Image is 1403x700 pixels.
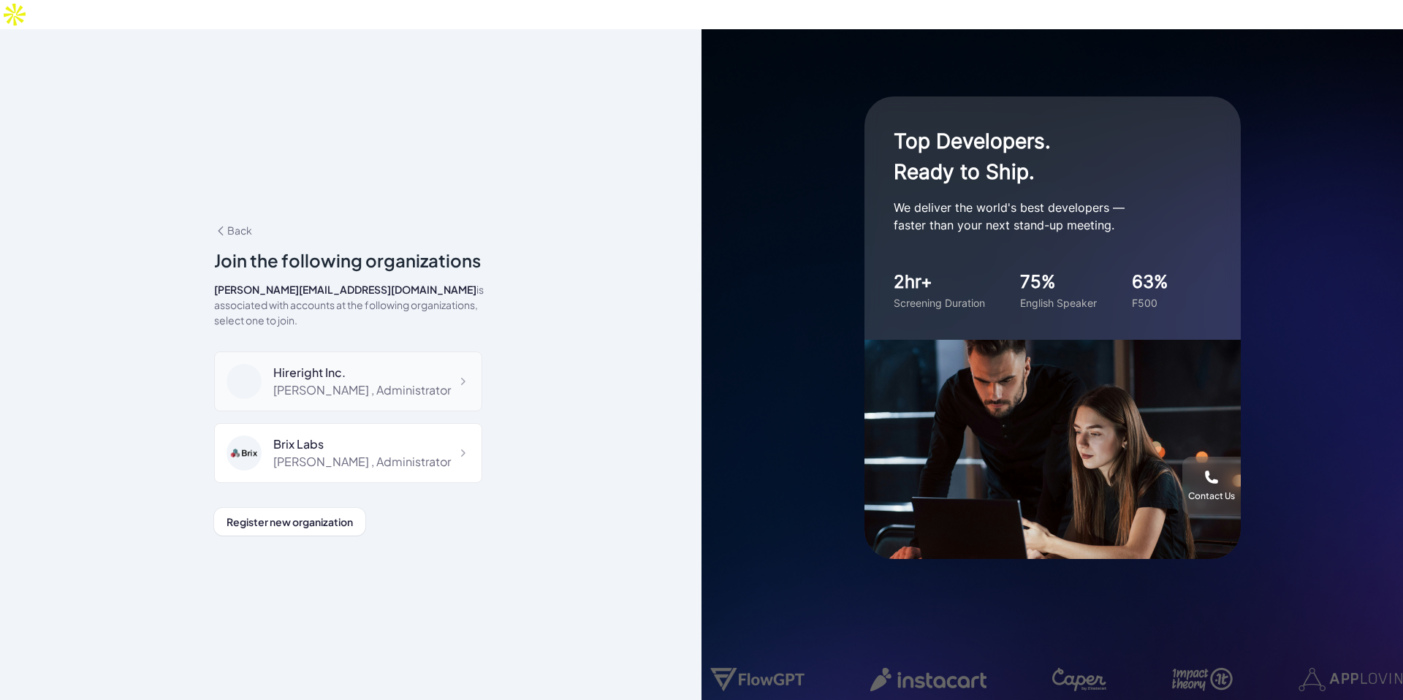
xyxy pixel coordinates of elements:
[1020,295,1097,311] div: English Speaker
[214,283,484,327] span: is associated with accounts at the following organizations, select one to join.
[273,453,451,471] div: [PERSON_NAME] , Administrator
[894,295,985,311] div: Screening Duration
[214,508,365,536] button: Register new organization
[1020,269,1097,295] div: 75%
[894,269,985,295] div: 2hr+
[227,435,262,471] img: ca4ce923a5ef4cf58f82eef62365ed0e.png
[227,515,353,528] span: Register new organization
[1132,269,1168,295] div: 63%
[214,283,476,296] span: [PERSON_NAME][EMAIL_ADDRESS][DOMAIN_NAME]
[1132,295,1168,311] div: F500
[214,247,488,273] div: Join the following organizations
[214,224,252,237] span: Back
[1188,490,1235,502] div: Contact Us
[894,199,1186,234] p: We deliver the world's best developers — faster than your next stand-up meeting.
[273,435,451,453] div: Brix Labs
[1182,457,1241,515] button: Contact Us
[894,126,1186,187] h1: Top Developers. Ready to Ship.
[273,381,451,399] div: [PERSON_NAME] , Administrator
[273,364,451,381] div: Hireright Inc.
